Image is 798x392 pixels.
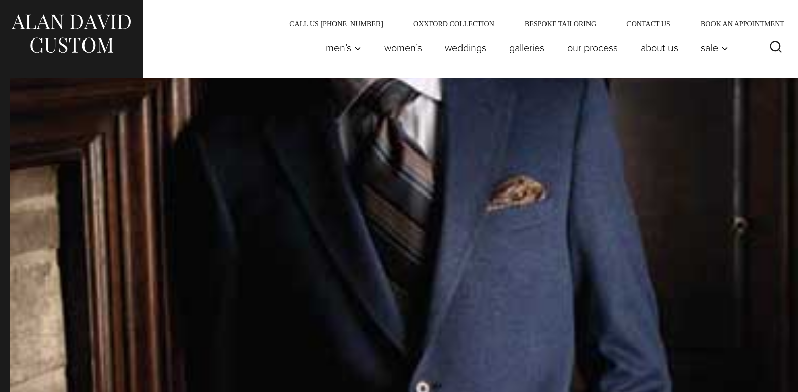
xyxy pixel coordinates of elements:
[315,37,734,58] nav: Primary Navigation
[764,35,788,60] button: View Search Form
[686,20,788,27] a: Book an Appointment
[434,37,498,58] a: weddings
[629,37,690,58] a: About Us
[611,20,686,27] a: Contact Us
[10,11,132,56] img: Alan David Custom
[274,20,398,27] a: Call Us [PHONE_NUMBER]
[556,37,629,58] a: Our Process
[701,43,728,53] span: Sale
[498,37,556,58] a: Galleries
[510,20,611,27] a: Bespoke Tailoring
[274,20,788,27] nav: Secondary Navigation
[373,37,434,58] a: Women’s
[398,20,510,27] a: Oxxford Collection
[326,43,361,53] span: Men’s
